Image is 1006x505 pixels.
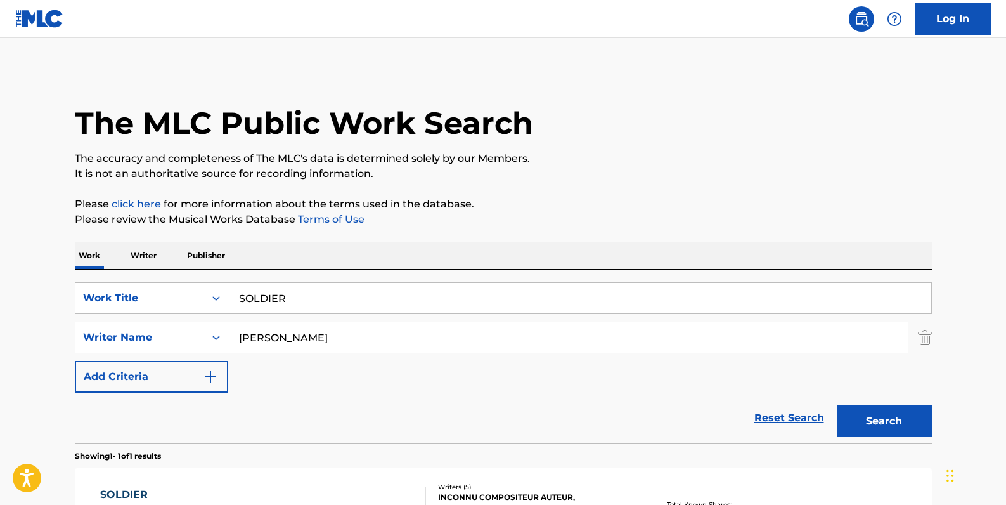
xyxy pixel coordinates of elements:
form: Search Form [75,282,932,443]
button: Add Criteria [75,361,228,393]
div: SOLDIER [100,487,221,502]
a: Public Search [849,6,874,32]
div: Drag [946,457,954,495]
p: Publisher [183,242,229,269]
img: 9d2ae6d4665cec9f34b9.svg [203,369,218,384]
button: Search [837,405,932,437]
p: Writer [127,242,160,269]
div: Work Title [83,291,197,306]
img: search [854,11,869,27]
iframe: Chat Widget [943,444,1006,505]
img: Delete Criterion [918,322,932,353]
p: It is not an authoritative source for recording information. [75,166,932,181]
a: click here [112,198,161,210]
img: help [887,11,902,27]
p: Please for more information about the terms used in the database. [75,197,932,212]
a: Reset Search [748,404,830,432]
div: Help [882,6,907,32]
div: Writer Name [83,330,197,345]
p: Please review the Musical Works Database [75,212,932,227]
p: The accuracy and completeness of The MLC's data is determined solely by our Members. [75,151,932,166]
a: Terms of Use [295,213,364,225]
div: Writers ( 5 ) [438,482,629,492]
img: MLC Logo [15,10,64,28]
a: Log In [915,3,991,35]
h1: The MLC Public Work Search [75,104,533,142]
p: Work [75,242,104,269]
p: Showing 1 - 1 of 1 results [75,450,161,462]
